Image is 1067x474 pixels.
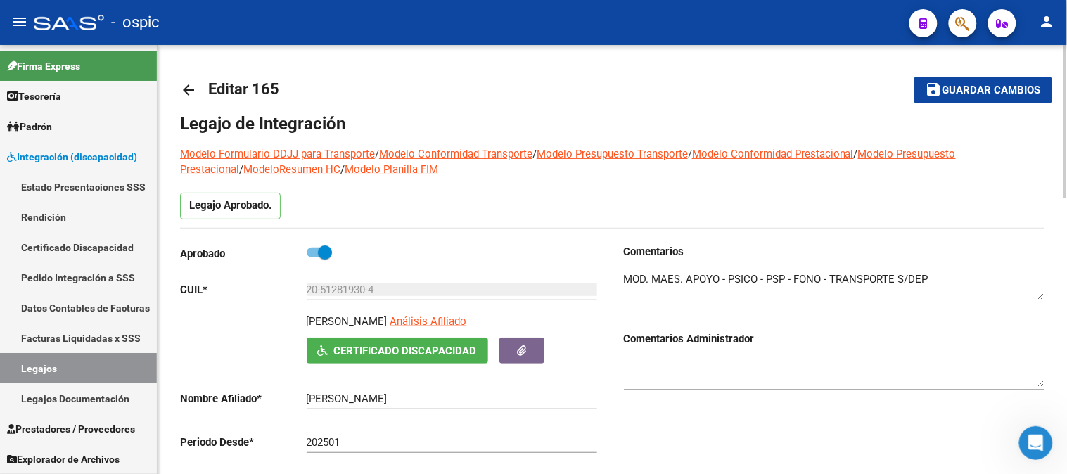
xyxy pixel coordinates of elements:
mat-icon: person [1039,13,1056,30]
button: Mensajes [141,345,281,401]
span: Mensajes [188,380,234,390]
span: Análisis Afiliado [390,315,467,328]
p: [PERSON_NAME] [307,314,388,329]
span: Integración (discapacidad) [7,149,137,165]
span: Inicio [56,380,86,390]
span: Prestadores / Proveedores [7,421,135,437]
p: Necesitás ayuda? [28,172,253,196]
a: Modelo Planilla FIM [345,163,438,176]
span: - ospic [111,7,160,38]
a: Modelo Conformidad Transporte [379,148,532,160]
span: Padrón [7,119,52,134]
span: Certificado Discapacidad [334,345,477,357]
p: Aprobado [180,246,307,262]
div: Cerrar [242,23,267,48]
span: Firma Express [7,58,80,74]
iframe: Intercom live chat [1019,426,1053,460]
h3: Comentarios [624,244,1045,260]
p: Periodo Desde [180,435,307,450]
mat-icon: menu [11,13,28,30]
h3: Comentarios Administrador [624,331,1045,347]
div: Envíanos un mensaje [14,213,267,252]
button: Certificado Discapacidad [307,338,488,364]
p: Hola! [GEOGRAPHIC_DATA] [28,100,253,172]
span: Guardar cambios [943,84,1041,97]
mat-icon: arrow_back [180,82,197,98]
p: Nombre Afiliado [180,391,307,406]
a: Modelo Conformidad Prestacional [692,148,854,160]
p: CUIL [180,282,307,297]
span: Editar 165 [208,80,279,98]
p: Legajo Aprobado. [180,193,281,219]
a: ModeloResumen HC [243,163,340,176]
div: Envíanos un mensaje [29,225,235,240]
a: Modelo Formulario DDJJ para Transporte [180,148,375,160]
mat-icon: save [926,81,943,98]
button: Guardar cambios [914,77,1052,103]
h1: Legajo de Integración [180,113,1044,135]
a: Modelo Presupuesto Transporte [537,148,688,160]
span: Explorador de Archivos [7,451,120,467]
span: Tesorería [7,89,61,104]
